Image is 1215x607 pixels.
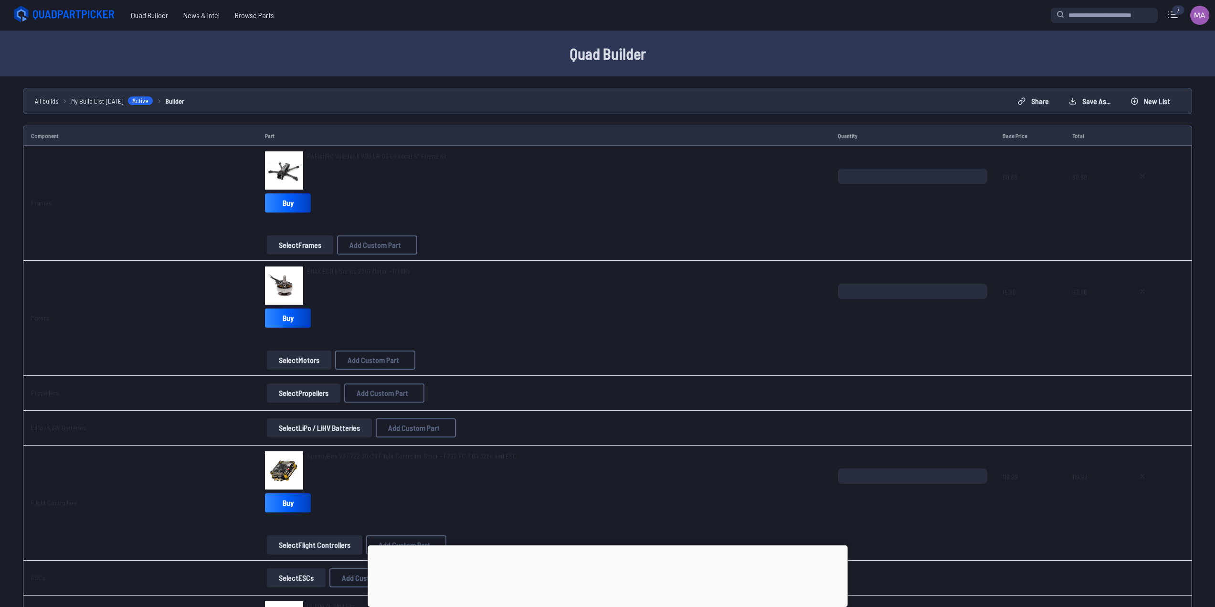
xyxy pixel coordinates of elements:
span: Active [127,96,153,106]
div: 7 [1172,5,1184,15]
a: EMAX ECO II Series 2207 Motor - 1700Kv [307,266,410,276]
button: Add Custom Part [337,235,417,255]
a: News & Intel [176,6,227,25]
span: Add Custom Part [357,389,408,397]
a: Builder [166,96,184,106]
a: SpeedyBee V3 F722 30x30 Flight Controller Stack - F722 FC, 50A 32bit 4in1 ESC [307,451,517,461]
img: image [265,451,303,490]
a: My Build List [DATE]Active [71,96,153,106]
button: Add Custom Part [366,535,446,554]
span: FlyFishRC Volador II VD5 LR O3 Deadcat 5" Frame Kit [307,152,447,160]
span: Add Custom Part [342,574,393,582]
a: Buy [265,493,311,512]
a: SelectFlight Controllers [265,535,364,554]
a: SelectESCs [265,568,328,587]
span: SpeedyBee V3 F722 30x30 Flight Controller Stack - F722 FC, 50A 32bit 4in1 ESC [307,452,517,460]
a: SelectPropellers [265,383,342,403]
h1: Quad Builder [302,42,913,65]
button: Add Custom Part [329,568,410,587]
a: SelectMotors [265,351,333,370]
span: Add Custom Part [349,241,401,249]
a: Buy [265,193,311,213]
a: Frames [31,199,52,207]
a: Flight Controllers [31,499,77,507]
button: Add Custom Part [335,351,415,370]
td: Quantity [830,126,995,146]
img: image [265,266,303,305]
span: 119.99 [1003,469,1057,514]
button: New List [1122,94,1178,109]
span: 69.89 [1003,169,1057,214]
td: Part [257,126,830,146]
span: My Build List [DATE] [71,96,124,106]
button: Add Custom Part [376,418,456,437]
span: EMAX ECO II Series 2207 Motor - 1700Kv [307,267,410,275]
a: LiPo / LiHV Batteries [31,424,86,432]
button: SelectFlight Controllers [267,535,362,554]
a: SelectLiPo / LiHV Batteries [265,418,374,437]
button: SelectMotors [267,351,331,370]
a: SelectFrames [265,235,335,255]
a: ESCs [31,574,45,582]
img: image [265,151,303,190]
button: SelectESCs [267,568,326,587]
span: Add Custom Part [388,424,440,432]
a: All builds [35,96,59,106]
button: SelectLiPo / LiHV Batteries [267,418,372,437]
button: Add Custom Part [344,383,424,403]
button: Share [1010,94,1057,109]
img: User [1190,6,1209,25]
span: 69.89 [1072,169,1115,214]
span: Add Custom Part [379,541,430,549]
a: Quad Builder [123,6,176,25]
td: Total [1065,126,1123,146]
button: SelectPropellers [267,383,340,403]
a: Buy [265,309,311,328]
a: FlyFishRC Volador II VD5 LR O3 Deadcat 5" Frame Kit [307,151,447,161]
td: Component [23,126,257,146]
iframe: Advertisement [368,545,847,605]
button: SelectFrames [267,235,333,255]
a: Motors [31,314,49,322]
a: Browse Parts [227,6,282,25]
td: Base Price [995,126,1065,146]
span: 15.99 [1003,284,1057,330]
span: 119.99 [1072,469,1115,514]
span: Add Custom Part [348,356,399,364]
span: 63.96 [1072,284,1115,330]
button: Save as... [1061,94,1119,109]
a: Propellers [31,389,59,397]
